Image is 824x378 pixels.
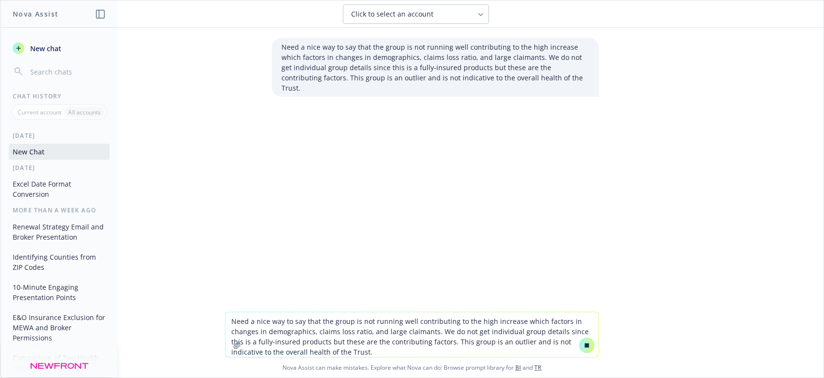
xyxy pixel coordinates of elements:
[9,39,110,57] button: New chat
[28,65,106,78] input: Search chats
[1,164,117,172] div: [DATE]
[13,9,58,19] h1: Nova Assist
[1,92,117,100] div: Chat History
[534,363,542,372] a: TR
[9,279,110,305] button: 10-Minute Engaging Presentation Points
[9,350,110,376] button: Comparison of Two Health Plans
[4,358,820,378] span: Nova Assist can make mistakes. Explore what Nova can do: Browse prompt library for and
[515,363,521,372] a: BI
[351,9,433,19] span: Click to select an account
[18,108,61,116] p: Current account
[28,43,61,54] span: New chat
[1,132,117,140] div: [DATE]
[68,108,101,116] p: All accounts
[281,42,589,93] p: Need a nice way to say that the group is not running well contributing to the high increase which...
[9,219,110,245] button: Renewal Strategy Email and Broker Presentation
[343,4,489,24] button: Click to select an account
[9,309,110,346] button: E&O Insurance Exclusion for MEWA and Broker Permissions
[9,176,110,202] button: Excel Date Format Conversion
[1,206,117,214] div: More than a week ago
[9,249,110,275] button: Identifying Counties from ZIP Codes
[9,144,110,160] button: New Chat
